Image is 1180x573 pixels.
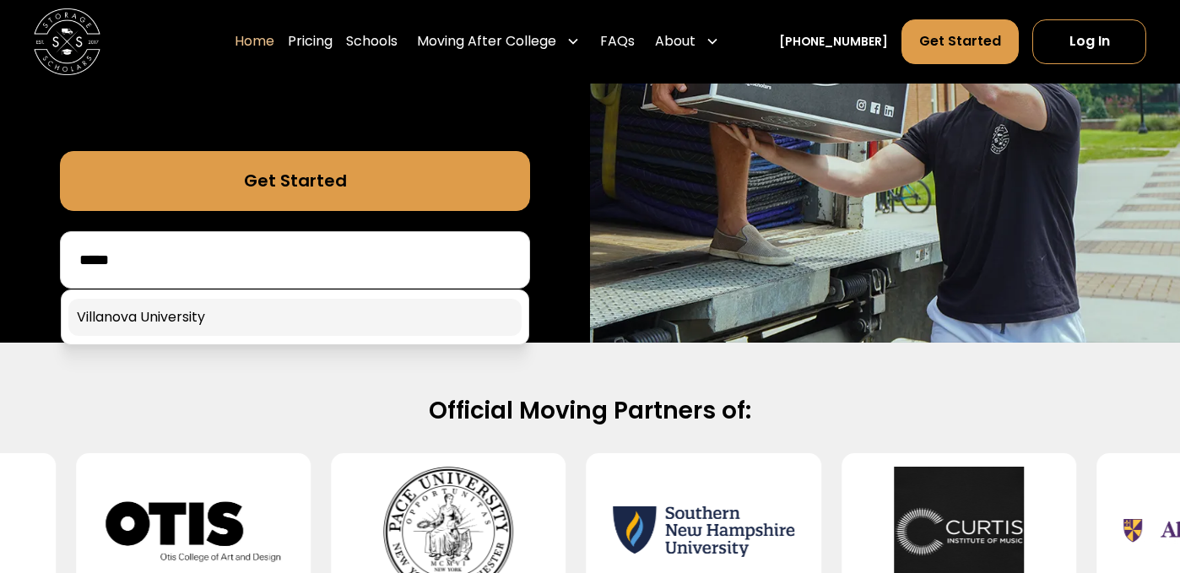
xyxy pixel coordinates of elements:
a: Get Started [901,19,1019,65]
div: About [648,19,726,66]
img: Storage Scholars main logo [34,8,101,76]
div: About [655,32,696,52]
a: Home [235,19,274,66]
a: FAQs [600,19,635,66]
a: Get Started [60,151,530,212]
a: Schools [346,19,398,66]
a: [PHONE_NUMBER] [779,33,888,51]
div: Moving After College [410,19,587,66]
a: Pricing [288,19,333,66]
h2: Official Moving Partners of: [59,396,1121,426]
div: Moving After College [417,32,556,52]
a: Log In [1032,19,1146,65]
